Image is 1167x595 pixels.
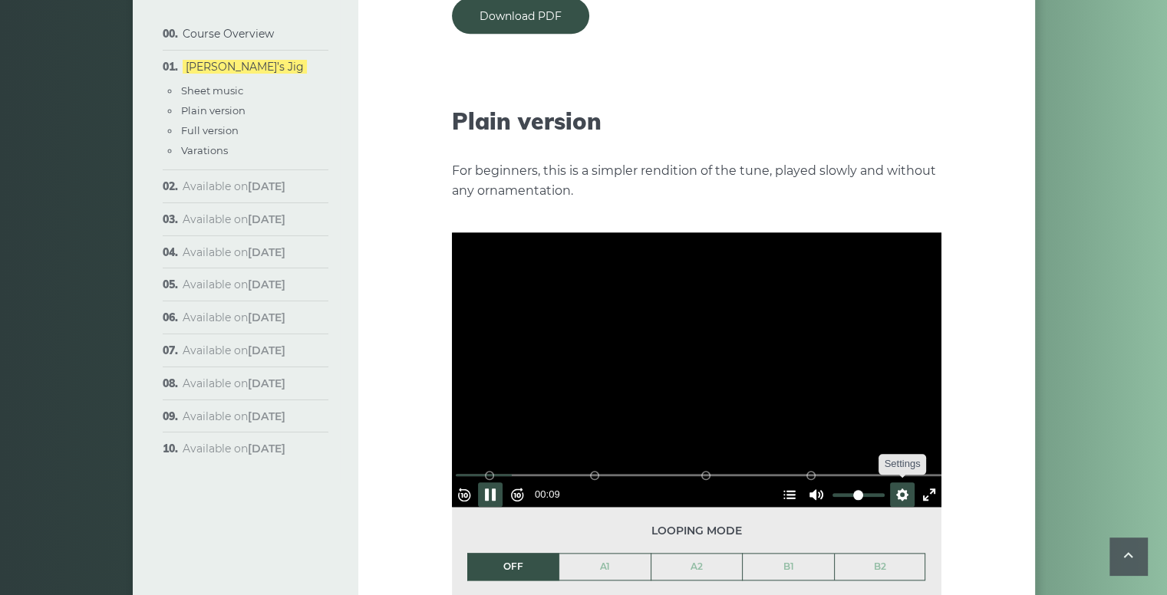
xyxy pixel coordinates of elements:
[183,409,285,423] span: Available on
[181,124,239,136] a: Full version
[183,344,285,357] span: Available on
[248,212,285,226] strong: [DATE]
[183,60,307,74] a: [PERSON_NAME]’s Jig
[183,442,285,455] span: Available on
[248,376,285,390] strong: [DATE]
[651,554,743,580] a: A2
[248,344,285,357] strong: [DATE]
[248,409,285,423] strong: [DATE]
[183,311,285,324] span: Available on
[183,179,285,193] span: Available on
[181,84,243,97] a: Sheet music
[452,107,941,135] h2: Plain version
[181,144,228,156] a: Varations
[183,376,285,390] span: Available on
[452,161,941,201] p: For beginners, this is a simpler rendition of the tune, played slowly and without any ornamentation.
[183,212,285,226] span: Available on
[743,554,834,580] a: B1
[181,104,246,117] a: Plain version
[248,245,285,259] strong: [DATE]
[559,554,651,580] a: A1
[183,278,285,291] span: Available on
[183,245,285,259] span: Available on
[248,311,285,324] strong: [DATE]
[248,278,285,291] strong: [DATE]
[467,522,926,540] span: Looping mode
[248,442,285,455] strong: [DATE]
[835,554,925,580] a: B2
[248,179,285,193] strong: [DATE]
[183,27,274,41] a: Course Overview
